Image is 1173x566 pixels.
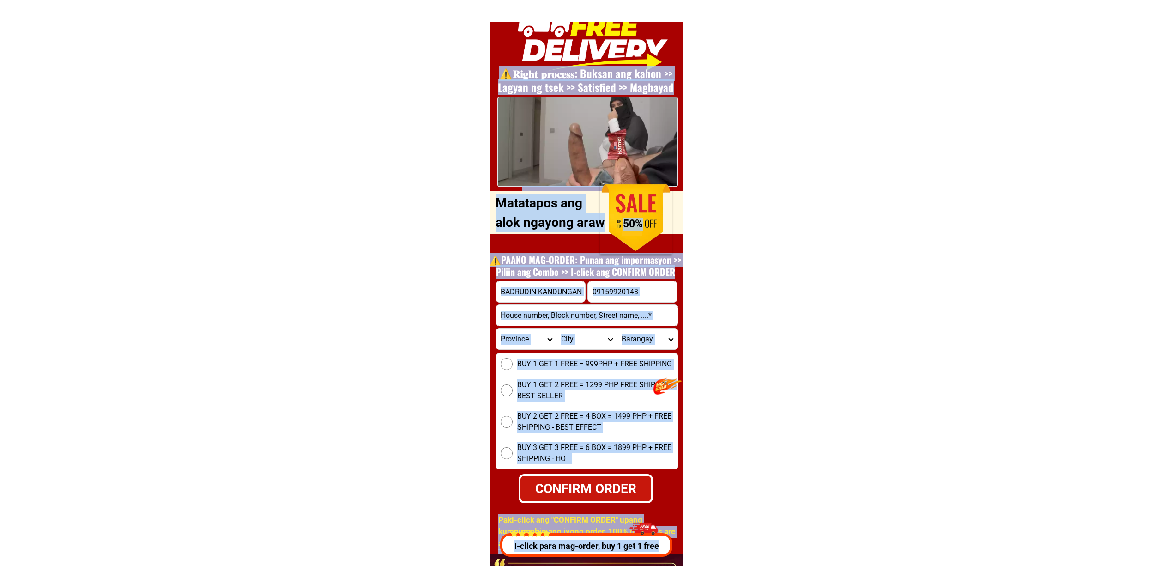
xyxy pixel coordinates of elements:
input: Input phone_number [588,281,677,302]
input: BUY 1 GET 1 FREE = 999PHP + FREE SHIPPING [501,358,513,370]
p: I-click para mag-order, buy 1 get 1 free [496,540,672,552]
input: BUY 2 GET 2 FREE = 4 BOX = 1499 PHP + FREE SHIPPING - BEST EFFECT [501,416,513,428]
input: Input full_name [496,281,585,302]
p: Matatapos ang alok ngayong araw [496,194,609,232]
select: Select commune [617,329,677,349]
h1: 50% [610,218,656,231]
select: Select province [496,329,556,349]
h1: ORDER DITO [522,186,667,226]
span: BUY 1 GET 2 FREE = 1299 PHP FREE SHIPPING - BEST SELLER [517,379,678,402]
span: BUY 3 GET 3 FREE = 6 BOX = 1899 PHP + FREE SHIPPING - HOT [517,442,678,464]
div: CONFIRM ORDER [520,479,651,498]
h1: Paki-click ang "CONFIRM ORDER" upang kumpirmahin ang iyong order. 100% of orders are anonymous an... [498,514,681,561]
select: Select district [556,329,617,349]
span: BUY 1 GET 1 FREE = 999PHP + FREE SHIPPING [517,359,672,370]
span: BUY 2 GET 2 FREE = 4 BOX = 1499 PHP + FREE SHIPPING - BEST EFFECT [517,411,678,433]
input: BUY 1 GET 2 FREE = 1299 PHP FREE SHIPPING - BEST SELLER [501,384,513,396]
input: BUY 3 GET 3 FREE = 6 BOX = 1899 PHP + FREE SHIPPING - HOT [501,447,513,459]
h1: ⚠️️𝐑𝐢𝐠𝐡𝐭 𝐩𝐫𝐨𝐜𝐞𝐬𝐬: Buksan ang kahon >> Lagyan ng tsek >> Satisfied >> Magbayad [485,67,686,95]
h1: ⚠️️PAANO MAG-ORDER: Punan ang impormasyon >> Piliin ang Combo >> I-click ang CONFIRM ORDER [485,254,686,278]
input: Input address [496,305,678,326]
